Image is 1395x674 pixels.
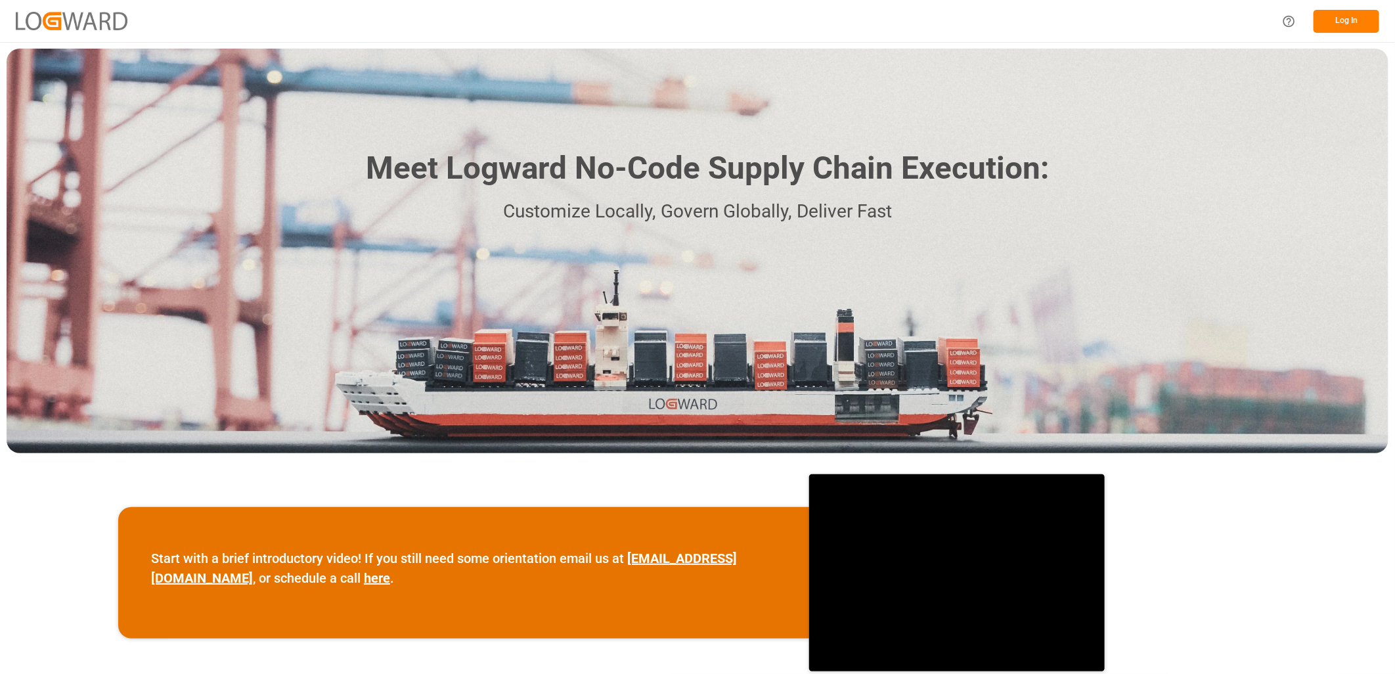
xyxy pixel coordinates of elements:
img: Logward_new_orange.png [16,12,127,30]
h1: Meet Logward No-Code Supply Chain Execution: [366,145,1049,192]
a: [EMAIL_ADDRESS][DOMAIN_NAME] [151,550,737,586]
button: Help Center [1274,7,1304,36]
button: Log In [1314,10,1379,33]
a: here [364,570,390,586]
p: Customize Locally, Govern Globally, Deliver Fast [346,197,1049,227]
p: Start with a brief introductory video! If you still need some orientation email us at , or schedu... [151,549,776,588]
iframe: video [809,474,1105,671]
